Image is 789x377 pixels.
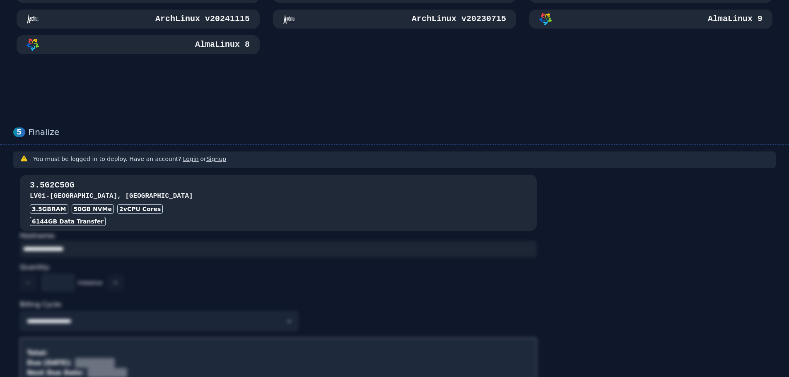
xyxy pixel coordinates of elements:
div: 2 vCPU Cores [117,204,163,214]
img: ArchLinux v20230715 [283,13,295,25]
span: instance [78,279,102,287]
img: ArchLinux v20241115 [27,13,39,25]
div: 3.5GB RAM [30,204,68,214]
button: AlmaLinux 9AlmaLinux 9 [529,10,772,29]
div: Finalize [29,127,776,137]
button: ArchLinux v20230715ArchLinux v20230715 [273,10,516,29]
a: Signup [206,156,226,162]
div: 5 [13,127,25,137]
div: 6144 GB Data Transfer [30,217,106,226]
div: Due [DATE]: [27,358,72,368]
div: Quantity: [20,261,537,274]
h3: AlmaLinux 8 [193,39,250,50]
div: Hostname: [20,231,537,257]
img: AlmaLinux 8 [27,38,39,51]
h3: 3.5G2C50G [30,180,527,191]
h3: AlmaLinux 9 [706,13,762,25]
div: Billing Cycle: [20,298,537,311]
a: Login [183,156,199,162]
div: 50 GB NVMe [72,204,114,214]
div: Total: [27,348,48,358]
h3: ArchLinux v20230715 [410,13,506,25]
h3: LV01 - [GEOGRAPHIC_DATA], [GEOGRAPHIC_DATA] [30,191,527,201]
h3: ArchLinux v20241115 [154,13,250,25]
h3: You must be logged in to deploy. Have an account? or [33,155,226,163]
button: ArchLinux v20241115ArchLinux v20241115 [17,10,260,29]
button: AlmaLinux 8AlmaLinux 8 [17,35,260,54]
img: AlmaLinux 9 [539,13,552,25]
